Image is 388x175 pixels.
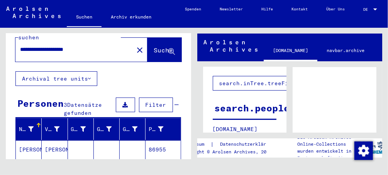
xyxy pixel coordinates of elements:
[298,134,359,148] p: Die Arolsen Archives Online-Collections
[203,40,258,52] img: Arolsen_neg.svg
[213,125,277,133] p: [DOMAIN_NAME]
[6,7,61,18] img: Arolsen_neg.svg
[19,125,34,133] div: Nachname
[298,148,359,162] p: wurden entwickelt in Partnerschaft mit
[64,101,67,108] span: 3
[135,45,144,55] mat-icon: close
[146,140,180,159] mat-cell: 86955
[132,42,147,57] button: Clear
[15,71,97,86] button: Archival tree units
[16,118,42,140] mat-header-cell: Nachname
[214,140,283,148] a: Datenschutzerklärung
[102,8,161,26] a: Archiv erkunden
[354,141,373,160] img: Zustimmung ändern
[354,141,373,160] div: Zustimmung ändern
[149,123,173,135] div: Prisoner #
[97,123,121,135] div: Geburt‏
[123,125,137,133] div: Geburtsdatum
[146,101,166,108] span: Filter
[154,46,173,54] span: Suche
[147,38,181,62] button: Suche
[215,101,290,115] div: search.people
[19,123,43,135] div: Nachname
[17,96,64,110] div: Personen
[213,76,312,91] button: search.inTree.treeFilter
[123,123,147,135] div: Geburtsdatum
[45,125,59,133] div: Vorname
[68,118,94,140] mat-header-cell: Geburtsname
[42,118,68,140] mat-header-cell: Vorname
[94,118,120,140] mat-header-cell: Geburt‏
[71,125,86,133] div: Geburtsname
[120,118,146,140] mat-header-cell: Geburtsdatum
[45,123,69,135] div: Vorname
[42,140,68,159] mat-cell: [PERSON_NAME]
[71,123,95,135] div: Geburtsname
[180,148,283,155] p: Copyright © Arolsen Archives, 2021
[67,8,102,28] a: Suchen
[139,98,173,112] button: Filter
[149,125,163,133] div: Prisoner #
[363,7,372,12] span: DE
[64,101,102,116] span: Datensätze gefunden
[97,125,112,133] div: Geburt‏
[317,41,374,60] a: navbar.archive
[180,140,283,148] div: |
[264,41,317,61] a: [DOMAIN_NAME]
[146,118,180,140] mat-header-cell: Prisoner #
[16,140,42,159] mat-cell: [PERSON_NAME]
